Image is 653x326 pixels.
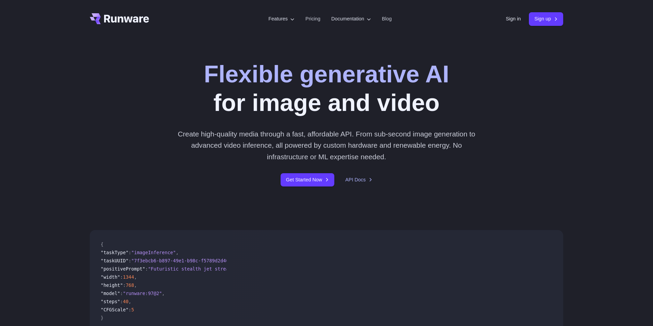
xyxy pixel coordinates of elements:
[204,60,449,117] h1: for image and video
[101,291,120,296] span: "model"
[120,291,123,296] span: :
[129,307,131,312] span: :
[331,15,371,23] label: Documentation
[129,299,131,304] span: ,
[145,266,148,272] span: :
[162,291,165,296] span: ,
[123,299,128,304] span: 40
[120,274,123,280] span: :
[204,61,449,87] strong: Flexible generative AI
[129,258,131,263] span: :
[123,274,134,280] span: 1344
[148,266,401,272] span: "Futuristic stealth jet streaking through a neon-lit cityscape with glowing purple exhaust"
[101,258,129,263] span: "taskUUID"
[101,266,145,272] span: "positivePrompt"
[305,15,320,23] a: Pricing
[101,282,123,288] span: "height"
[134,274,137,280] span: ,
[123,291,162,296] span: "runware:97@2"
[123,282,125,288] span: :
[131,307,134,312] span: 5
[101,299,120,304] span: "steps"
[101,307,129,312] span: "CFGScale"
[101,250,129,255] span: "taskType"
[175,128,478,162] p: Create high-quality media through a fast, affordable API. From sub-second image generation to adv...
[126,282,134,288] span: 768
[129,250,131,255] span: :
[176,250,179,255] span: ,
[529,12,563,26] a: Sign up
[134,282,137,288] span: ,
[101,242,103,247] span: {
[506,15,521,23] a: Sign in
[131,258,237,263] span: "7f3ebcb6-b897-49e1-b98c-f5789d2d40d7"
[131,250,176,255] span: "imageInference"
[345,176,372,184] a: API Docs
[281,173,334,186] a: Get Started Now
[268,15,295,23] label: Features
[101,274,120,280] span: "width"
[101,315,103,321] span: }
[382,15,392,23] a: Blog
[120,299,123,304] span: :
[90,13,149,24] a: Go to /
